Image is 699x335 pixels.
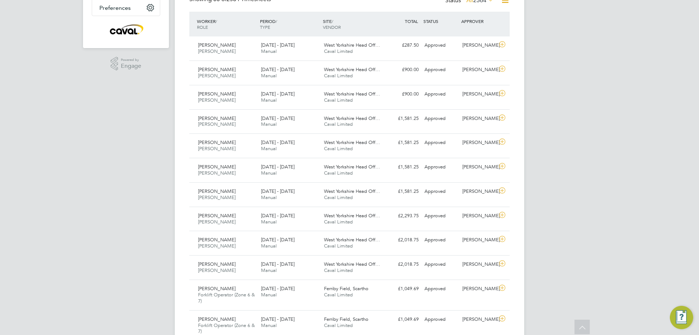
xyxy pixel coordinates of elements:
[324,139,380,145] span: West Yorkshire Head Off…
[261,170,277,176] span: Manual
[261,97,277,103] span: Manual
[422,186,459,198] div: Approved
[332,18,333,24] span: /
[261,42,295,48] span: [DATE] - [DATE]
[324,170,353,176] span: Caval Limited
[384,161,422,173] div: £1,581.25
[216,18,217,24] span: /
[261,213,295,219] span: [DATE] - [DATE]
[198,139,236,145] span: [PERSON_NAME]
[324,145,353,152] span: Caval Limited
[324,42,380,48] span: West Yorkshire Head Off…
[324,194,353,200] span: Caval Limited
[422,137,459,149] div: Approved
[198,285,236,292] span: [PERSON_NAME]
[422,313,459,326] div: Approved
[422,210,459,222] div: Approved
[198,73,236,79] span: [PERSON_NAME]
[198,213,236,219] span: [PERSON_NAME]
[422,39,459,51] div: Approved
[384,113,422,125] div: £1,581.25
[261,48,277,54] span: Manual
[198,219,236,225] span: [PERSON_NAME]
[198,267,236,273] span: [PERSON_NAME]
[459,39,497,51] div: [PERSON_NAME]
[459,283,497,295] div: [PERSON_NAME]
[422,15,459,28] div: STATUS
[324,219,353,225] span: Caval Limited
[459,258,497,270] div: [PERSON_NAME]
[198,237,236,243] span: [PERSON_NAME]
[261,91,295,97] span: [DATE] - [DATE]
[198,164,236,170] span: [PERSON_NAME]
[195,15,258,34] div: WORKER
[324,237,380,243] span: West Yorkshire Head Off…
[324,285,368,292] span: Ferriby Field, Scartho
[459,313,497,326] div: [PERSON_NAME]
[198,316,236,322] span: [PERSON_NAME]
[198,261,236,267] span: [PERSON_NAME]
[670,306,693,329] button: Engage Resource Center
[459,137,497,149] div: [PERSON_NAME]
[121,57,141,63] span: Powered by
[422,88,459,100] div: Approved
[261,164,295,170] span: [DATE] - [DATE]
[261,219,277,225] span: Manual
[459,88,497,100] div: [PERSON_NAME]
[324,243,353,249] span: Caval Limited
[324,213,380,219] span: West Yorkshire Head Off…
[324,261,380,267] span: West Yorkshire Head Off…
[198,170,236,176] span: [PERSON_NAME]
[108,23,144,35] img: caval-logo-retina.png
[198,188,236,194] span: [PERSON_NAME]
[261,139,295,145] span: [DATE] - [DATE]
[198,91,236,97] span: [PERSON_NAME]
[92,23,160,35] a: Go to home page
[459,210,497,222] div: [PERSON_NAME]
[198,121,236,127] span: [PERSON_NAME]
[261,66,295,73] span: [DATE] - [DATE]
[321,15,384,34] div: SITE
[384,313,422,326] div: £1,049.69
[198,194,236,200] span: [PERSON_NAME]
[422,258,459,270] div: Approved
[422,161,459,173] div: Approved
[422,283,459,295] div: Approved
[384,283,422,295] div: £1,049.69
[261,261,295,267] span: [DATE] - [DATE]
[197,24,208,30] span: ROLE
[111,57,142,71] a: Powered byEngage
[324,292,353,298] span: Caval Limited
[384,258,422,270] div: £2,018.75
[324,267,353,273] span: Caval Limited
[198,115,236,121] span: [PERSON_NAME]
[324,73,353,79] span: Caval Limited
[198,97,236,103] span: [PERSON_NAME]
[459,234,497,246] div: [PERSON_NAME]
[324,121,353,127] span: Caval Limited
[384,39,422,51] div: £287.50
[384,234,422,246] div: £2,018.75
[261,292,277,298] span: Manual
[99,4,131,11] span: Preferences
[261,194,277,200] span: Manual
[198,48,236,54] span: [PERSON_NAME]
[384,137,422,149] div: £1,581.25
[261,121,277,127] span: Manual
[422,64,459,76] div: Approved
[261,188,295,194] span: [DATE] - [DATE]
[422,234,459,246] div: Approved
[324,66,380,73] span: West Yorkshire Head Off…
[384,88,422,100] div: £900.00
[261,322,277,328] span: Manual
[459,64,497,76] div: [PERSON_NAME]
[261,73,277,79] span: Manual
[384,64,422,76] div: £900.00
[459,186,497,198] div: [PERSON_NAME]
[261,316,295,322] span: [DATE] - [DATE]
[198,322,255,335] span: Forklift Operator (Zone 6 & 7)
[459,161,497,173] div: [PERSON_NAME]
[324,164,380,170] span: West Yorkshire Head Off…
[324,316,368,322] span: Ferriby Field, Scartho
[261,285,295,292] span: [DATE] - [DATE]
